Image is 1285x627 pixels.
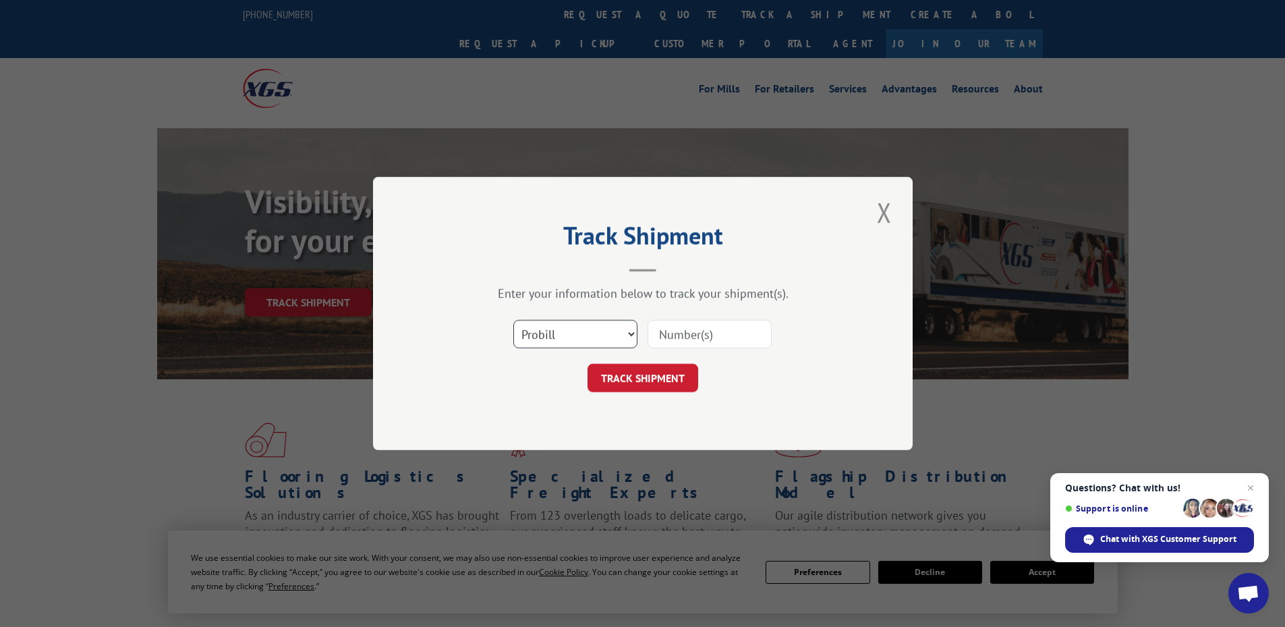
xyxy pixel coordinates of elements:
[648,320,772,348] input: Number(s)
[1065,527,1254,553] span: Chat with XGS Customer Support
[440,285,845,301] div: Enter your information below to track your shipment(s).
[873,194,896,231] button: Close modal
[1228,573,1269,614] a: Open chat
[588,364,698,392] button: TRACK SHIPMENT
[1100,533,1236,545] span: Chat with XGS Customer Support
[1065,483,1254,493] span: Questions? Chat with us!
[440,226,845,252] h2: Track Shipment
[1065,503,1178,514] span: Support is online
